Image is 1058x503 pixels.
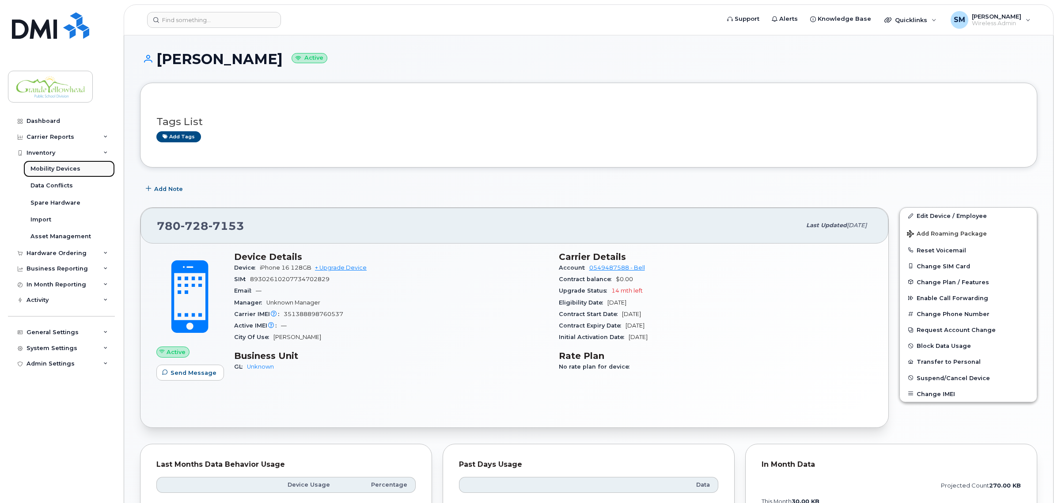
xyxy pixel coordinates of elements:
[157,219,244,232] span: 780
[900,338,1037,354] button: Block Data Usage
[234,264,260,271] span: Device
[629,334,648,340] span: [DATE]
[234,363,247,370] span: GL
[559,322,626,329] span: Contract Expiry Date
[315,264,367,271] a: + Upgrade Device
[900,386,1037,402] button: Change IMEI
[559,251,873,262] h3: Carrier Details
[589,264,645,271] a: 0549487588 - Bell
[622,311,641,317] span: [DATE]
[167,348,186,356] span: Active
[917,374,990,381] span: Suspend/Cancel Device
[847,222,867,229] span: [DATE]
[209,219,244,232] span: 7153
[250,276,330,282] span: 89302610207734702829
[284,311,343,317] span: 351388898760537
[256,287,262,294] span: —
[140,181,190,197] button: Add Note
[156,365,224,381] button: Send Message
[559,334,629,340] span: Initial Activation Date
[252,477,338,493] th: Device Usage
[273,334,321,340] span: [PERSON_NAME]
[989,482,1021,489] tspan: 270.00 KB
[171,369,216,377] span: Send Message
[907,230,987,239] span: Add Roaming Package
[234,251,548,262] h3: Device Details
[559,276,616,282] span: Contract balance
[281,322,287,329] span: —
[156,116,1021,127] h3: Tags List
[762,460,1021,469] div: In Month Data
[266,299,320,306] span: Unknown Manager
[559,287,611,294] span: Upgrade Status
[559,311,622,317] span: Contract Start Date
[234,322,281,329] span: Active IMEI
[234,334,273,340] span: City Of Use
[559,351,873,361] h3: Rate Plan
[900,224,1037,242] button: Add Roaming Package
[900,306,1037,322] button: Change Phone Number
[917,278,989,285] span: Change Plan / Features
[900,290,1037,306] button: Enable Call Forwarding
[154,185,183,193] span: Add Note
[559,363,634,370] span: No rate plan for device
[459,460,718,469] div: Past Days Usage
[181,219,209,232] span: 728
[559,299,607,306] span: Eligibility Date
[900,242,1037,258] button: Reset Voicemail
[900,208,1037,224] a: Edit Device / Employee
[234,311,284,317] span: Carrier IMEI
[292,53,327,63] small: Active
[806,222,847,229] span: Last updated
[140,51,1037,67] h1: [PERSON_NAME]
[917,295,988,301] span: Enable Call Forwarding
[234,351,548,361] h3: Business Unit
[900,354,1037,370] button: Transfer to Personal
[941,482,1021,489] text: projected count
[626,322,645,329] span: [DATE]
[234,299,266,306] span: Manager
[234,287,256,294] span: Email
[900,322,1037,338] button: Request Account Change
[604,477,718,493] th: Data
[247,363,274,370] a: Unknown
[559,264,589,271] span: Account
[234,276,250,282] span: SIM
[900,258,1037,274] button: Change SIM Card
[616,276,633,282] span: $0.00
[338,477,416,493] th: Percentage
[611,287,643,294] span: 14 mth left
[900,370,1037,386] button: Suspend/Cancel Device
[900,274,1037,290] button: Change Plan / Features
[607,299,626,306] span: [DATE]
[156,131,201,142] a: Add tags
[260,264,311,271] span: iPhone 16 128GB
[156,460,416,469] div: Last Months Data Behavior Usage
